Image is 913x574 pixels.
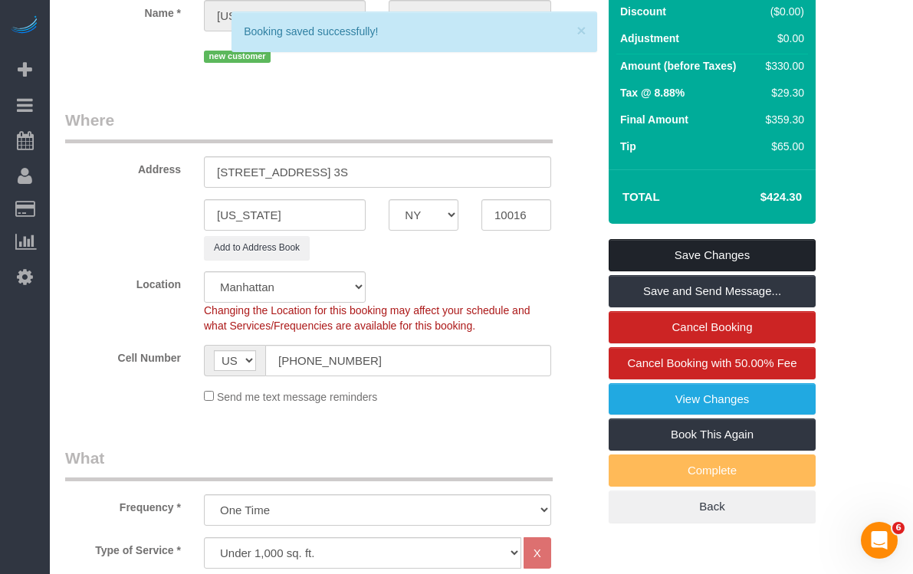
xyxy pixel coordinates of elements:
button: Add to Address Book [204,236,310,260]
a: Cancel Booking [609,311,816,343]
strong: Total [622,190,660,203]
label: Type of Service * [54,537,192,558]
button: × [576,22,586,38]
span: Cancel Booking with 50.00% Fee [628,356,797,369]
div: $330.00 [760,58,804,74]
div: $0.00 [760,31,804,46]
a: Back [609,490,816,523]
div: $29.30 [760,85,804,100]
a: Save and Send Message... [609,275,816,307]
label: Final Amount [620,112,688,127]
input: Zip Code [481,199,551,231]
span: Changing the Location for this booking may affect your schedule and what Services/Frequencies are... [204,304,530,332]
iframe: Intercom live chat [861,522,898,559]
span: 6 [892,522,905,534]
a: Book This Again [609,418,816,451]
a: Cancel Booking with 50.00% Fee [609,347,816,379]
div: Booking saved successfully! [244,24,584,39]
img: Automaid Logo [9,15,40,37]
div: $359.30 [760,112,804,127]
legend: What [65,447,553,481]
a: Save Changes [609,239,816,271]
input: City [204,199,366,231]
span: new customer [204,51,271,63]
label: Amount (before Taxes) [620,58,736,74]
label: Cell Number [54,345,192,366]
div: $65.00 [760,139,804,154]
a: View Changes [609,383,816,415]
label: Discount [620,4,666,19]
input: Cell Number [265,345,551,376]
label: Location [54,271,192,292]
span: Send me text message reminders [217,391,377,403]
legend: Where [65,109,553,143]
div: ($0.00) [760,4,804,19]
label: Frequency * [54,494,192,515]
label: Address [54,156,192,177]
h4: $424.30 [714,191,802,204]
label: Adjustment [620,31,679,46]
label: Tax @ 8.88% [620,85,685,100]
label: Tip [620,139,636,154]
